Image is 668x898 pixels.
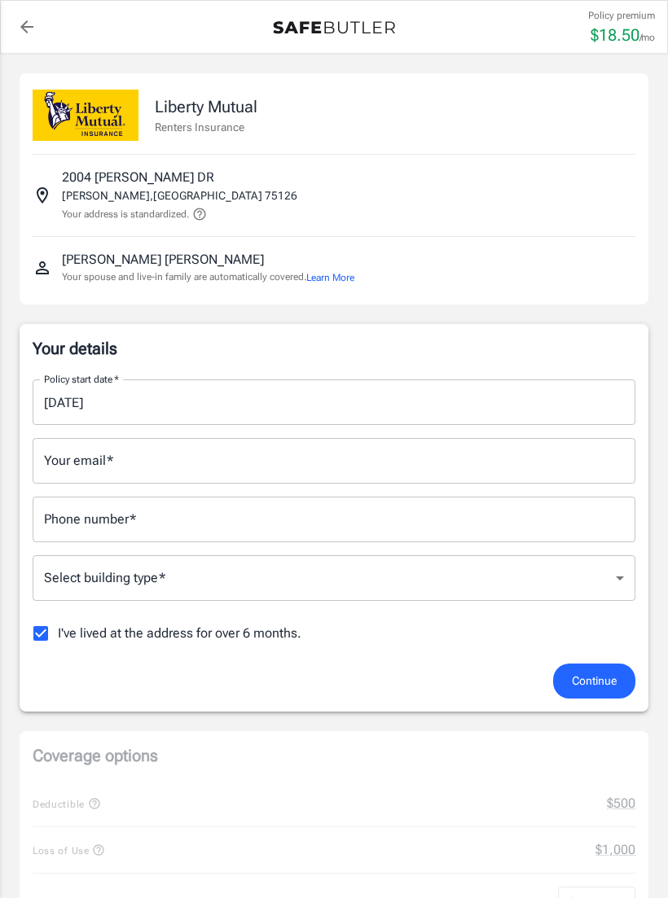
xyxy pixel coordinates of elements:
svg: Insured person [33,258,52,278]
span: $ 18.50 [591,25,639,45]
a: back to quotes [11,11,43,43]
p: [PERSON_NAME] [PERSON_NAME] [62,250,264,269]
span: Continue [572,671,617,691]
label: Policy start date [44,372,119,386]
img: Back to quotes [273,21,395,34]
button: Continue [553,664,635,699]
svg: Insured address [33,186,52,205]
p: Your spouse and live-in family are automatically covered. [62,269,354,285]
input: Choose date, selected date is Sep 16, 2025 [33,379,624,425]
p: Policy premium [588,8,655,23]
p: Renters Insurance [155,119,257,135]
input: Enter number [33,497,635,542]
input: Enter email [33,438,635,484]
img: Liberty Mutual [33,90,138,141]
p: Your address is standardized. [62,207,189,221]
p: [PERSON_NAME] , [GEOGRAPHIC_DATA] 75126 [62,187,297,204]
p: Liberty Mutual [155,94,257,119]
button: Learn More [306,270,354,285]
p: /mo [639,30,655,45]
span: I've lived at the address for over 6 months. [58,624,301,643]
p: 2004 [PERSON_NAME] DR [62,168,214,187]
p: Your details [33,337,635,360]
